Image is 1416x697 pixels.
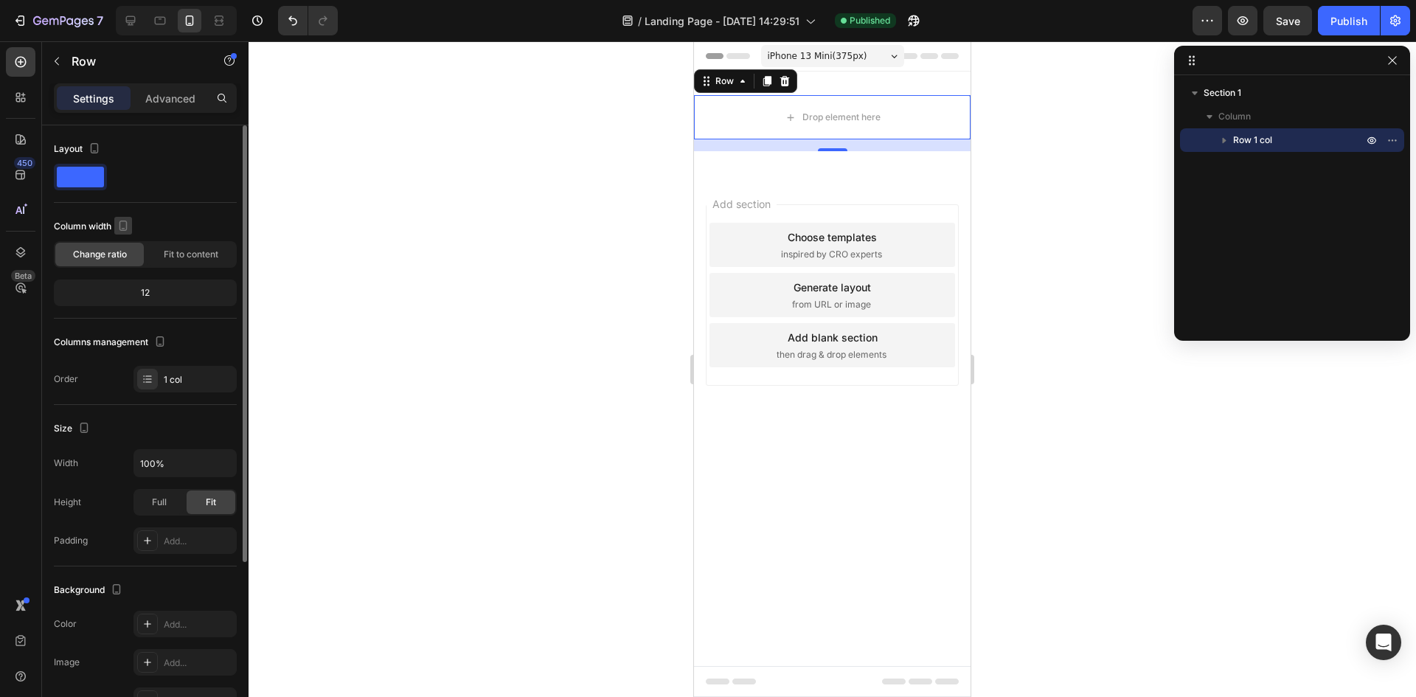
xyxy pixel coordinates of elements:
[1204,86,1241,100] span: Section 1
[206,496,216,509] span: Fit
[57,282,234,303] div: 12
[54,656,80,669] div: Image
[1366,625,1401,660] div: Open Intercom Messenger
[54,617,77,631] div: Color
[54,534,88,547] div: Padding
[54,580,125,600] div: Background
[1318,6,1380,35] button: Publish
[694,41,971,697] iframe: To enrich screen reader interactions, please activate Accessibility in Grammarly extension settings
[638,13,642,29] span: /
[164,373,233,386] div: 1 col
[54,139,103,159] div: Layout
[54,333,169,353] div: Columns management
[1233,133,1272,148] span: Row 1 col
[14,157,35,169] div: 450
[645,13,799,29] span: Landing Page - [DATE] 14:29:51
[164,618,233,631] div: Add...
[145,91,195,106] p: Advanced
[54,457,78,470] div: Width
[152,496,167,509] span: Full
[54,419,93,439] div: Size
[1276,15,1300,27] span: Save
[278,6,338,35] div: Undo/Redo
[54,217,132,237] div: Column width
[72,52,197,70] p: Row
[11,270,35,282] div: Beta
[54,372,78,386] div: Order
[6,6,110,35] button: 7
[164,656,233,670] div: Add...
[97,12,103,30] p: 7
[1330,13,1367,29] div: Publish
[1218,109,1251,124] span: Column
[164,248,218,261] span: Fit to content
[73,248,127,261] span: Change ratio
[1263,6,1312,35] button: Save
[54,496,81,509] div: Height
[134,450,236,476] input: Auto
[850,14,890,27] span: Published
[164,535,233,548] div: Add...
[73,91,114,106] p: Settings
